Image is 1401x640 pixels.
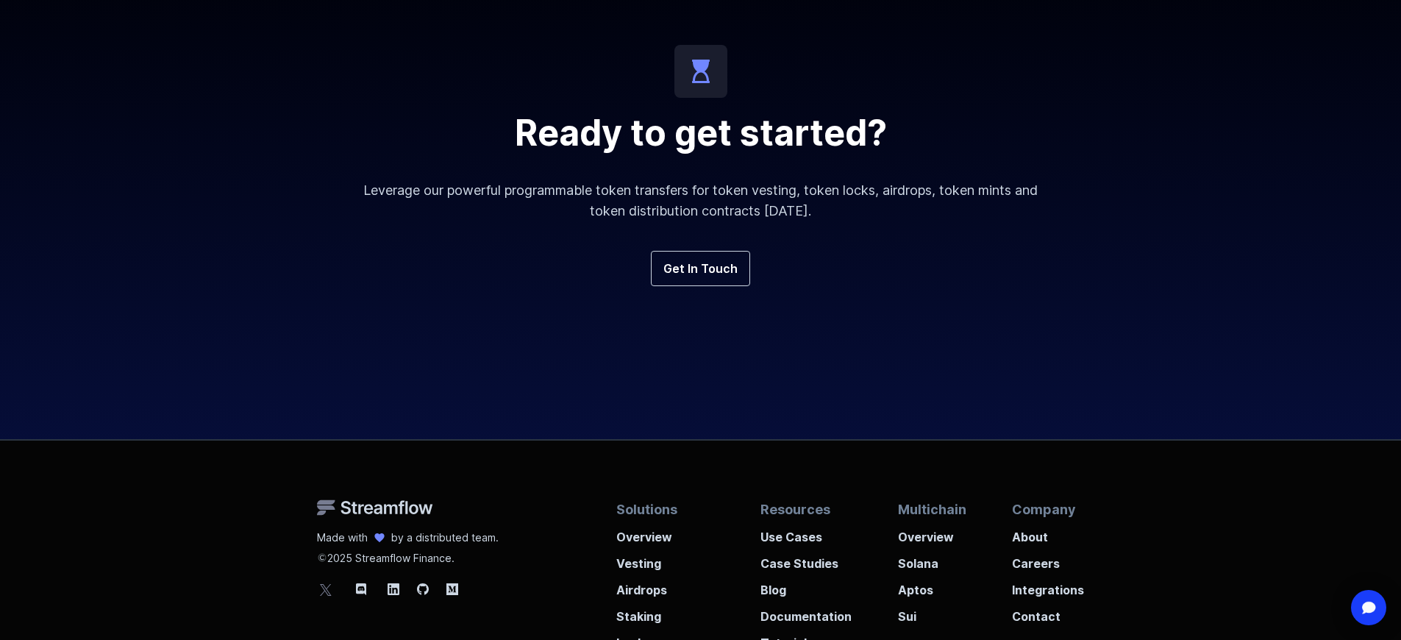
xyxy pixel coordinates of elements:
[760,546,852,572] a: Case Studies
[760,572,852,599] a: Blog
[317,499,433,516] img: Streamflow Logo
[348,115,1054,151] h2: Ready to get started?
[898,519,966,546] a: Overview
[616,599,715,625] a: Staking
[616,546,715,572] a: Vesting
[616,499,715,519] p: Solutions
[898,546,966,572] a: Solana
[760,599,852,625] a: Documentation
[616,519,715,546] a: Overview
[760,499,852,519] p: Resources
[1012,499,1084,519] p: Company
[317,530,368,545] p: Made with
[760,519,852,546] a: Use Cases
[898,572,966,599] a: Aptos
[1351,590,1386,625] div: Open Intercom Messenger
[674,45,727,98] img: icon
[1012,519,1084,546] a: About
[616,572,715,599] a: Airdrops
[1012,599,1084,625] a: Contact
[898,599,966,625] a: Sui
[898,499,966,519] p: Multichain
[1012,572,1084,599] a: Integrations
[317,545,499,566] p: 2025 Streamflow Finance.
[348,180,1054,221] p: Leverage our powerful programmable token transfers for token vesting, token locks, airdrops, toke...
[651,251,750,286] a: Get In Touch
[1012,546,1084,572] a: Careers
[391,530,499,545] p: by a distributed team.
